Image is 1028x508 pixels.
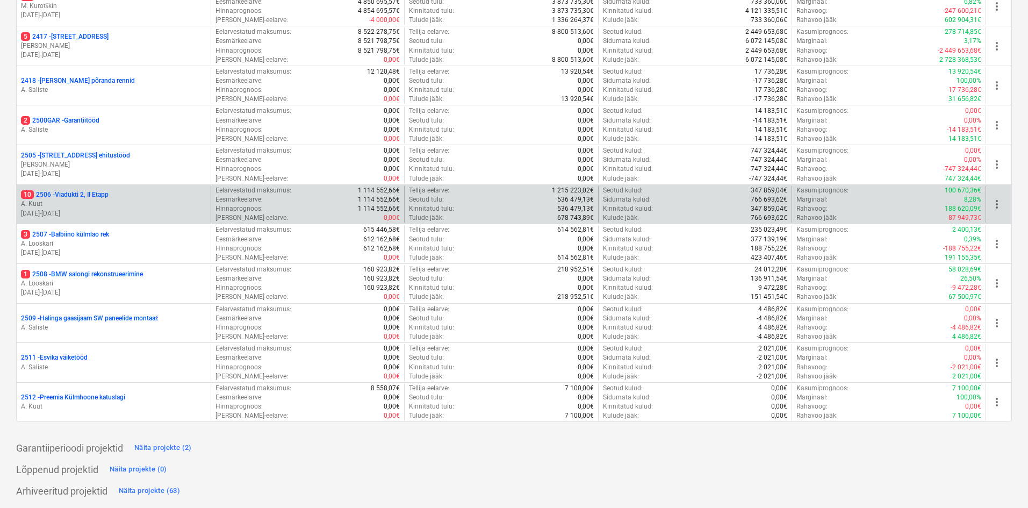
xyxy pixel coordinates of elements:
p: 17 736,28€ [754,67,787,76]
p: 0,00€ [578,134,594,144]
p: Tellija eelarve : [409,67,449,76]
p: 536 479,13€ [557,195,594,204]
p: Hinnaprognoos : [215,164,263,174]
p: Kinnitatud kulud : [603,6,653,16]
p: Seotud tulu : [409,155,444,164]
p: Rahavoog : [796,164,828,174]
p: Rahavoog : [796,85,828,95]
p: 4 121 335,51€ [745,6,787,16]
p: 0,00€ [965,106,981,116]
p: 8 521 798,75€ [358,46,400,55]
p: 347 859,04€ [751,186,787,195]
p: 191 155,35€ [945,253,981,262]
span: more_vert [990,396,1003,409]
p: 58 028,69€ [948,265,981,274]
p: Seotud kulud : [603,265,643,274]
button: Näita projekte (2) [132,439,195,456]
p: 1 215 223,02€ [552,186,594,195]
p: 100,00% [957,76,981,85]
p: Seotud tulu : [409,76,444,85]
p: Tulude jääk : [409,95,444,104]
p: Hinnaprognoos : [215,46,263,55]
p: Tellija eelarve : [409,27,449,37]
p: Kulude jääk : [603,16,639,25]
p: Marginaal : [796,235,828,244]
p: Hinnaprognoos : [215,244,263,253]
p: 188 755,22€ [751,244,787,253]
p: Eesmärkeelarve : [215,195,263,204]
p: [PERSON_NAME]-eelarve : [215,55,288,65]
p: Tulude jääk : [409,174,444,183]
p: 13 920,54€ [948,67,981,76]
p: Eelarvestatud maksumus : [215,225,291,234]
p: -247 600,21€ [943,6,981,16]
p: 24 012,28€ [754,265,787,274]
p: 612 162,68€ [363,244,400,253]
p: [PERSON_NAME]-eelarve : [215,174,288,183]
p: 423 407,46€ [751,253,787,262]
p: 1 114 552,66€ [358,195,400,204]
span: more_vert [990,40,1003,53]
p: Eesmärkeelarve : [215,37,263,46]
p: 2511 - Esvika väiketööd [21,353,88,362]
p: Eesmärkeelarve : [215,116,263,125]
p: 536 479,13€ [557,204,594,213]
p: [DATE] - [DATE] [21,51,206,60]
p: Kinnitatud kulud : [603,204,653,213]
span: more_vert [990,277,1003,290]
p: [PERSON_NAME] [21,41,206,51]
p: [DATE] - [DATE] [21,169,206,178]
p: 8 800 513,60€ [552,27,594,37]
p: Kinnitatud tulu : [409,125,454,134]
p: 26,50% [960,274,981,283]
p: 747 324,44€ [751,164,787,174]
p: [DATE] - [DATE] [21,248,206,257]
p: Sidumata kulud : [603,76,651,85]
p: 0,00€ [578,106,594,116]
p: 0,00€ [384,146,400,155]
p: Kinnitatud tulu : [409,204,454,213]
p: 347 859,04€ [751,204,787,213]
p: 188 620,09€ [945,204,981,213]
p: 0,00€ [384,253,400,262]
p: Rahavoog : [796,204,828,213]
p: Kasumiprognoos : [796,146,849,155]
p: Kasumiprognoos : [796,225,849,234]
p: Marginaal : [796,116,828,125]
p: Tulude jääk : [409,16,444,25]
p: Sidumata kulud : [603,116,651,125]
p: Kinnitatud kulud : [603,125,653,134]
p: Sidumata kulud : [603,274,651,283]
p: Tellija eelarve : [409,265,449,274]
p: [PERSON_NAME]-eelarve : [215,253,288,262]
p: Kulude jääk : [603,134,639,144]
p: Marginaal : [796,37,828,46]
p: 0,00% [964,155,981,164]
p: Eesmärkeelarve : [215,274,263,283]
p: Rahavoo jääk : [796,95,838,104]
p: 0,00€ [384,76,400,85]
iframe: Chat Widget [974,456,1028,508]
p: 0,00€ [578,116,594,125]
p: 615 446,58€ [363,225,400,234]
div: 52417 -[STREET_ADDRESS][PERSON_NAME][DATE]-[DATE] [21,32,206,60]
p: -14 183,51€ [753,134,787,144]
p: Rahavoog : [796,6,828,16]
div: 2418 -[PERSON_NAME] põranda rennidA. Saliste [21,76,206,95]
p: Rahavoog : [796,46,828,55]
p: Kinnitatud kulud : [603,283,653,292]
p: 218 952,51€ [557,265,594,274]
p: Sidumata kulud : [603,155,651,164]
p: 0,00€ [384,134,400,144]
p: 1 114 552,66€ [358,186,400,195]
p: Sidumata kulud : [603,195,651,204]
div: 2509 -Halinga gaasijaam SW paneelide montaažA. Saliste [21,314,206,332]
p: 0,00€ [384,125,400,134]
p: 614 562,81€ [557,253,594,262]
p: 766 693,62€ [751,195,787,204]
p: Kasumiprognoos : [796,27,849,37]
p: Kinnitatud tulu : [409,244,454,253]
p: Kasumiprognoos : [796,186,849,195]
p: Hinnaprognoos : [215,85,263,95]
p: 0,00% [964,116,981,125]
